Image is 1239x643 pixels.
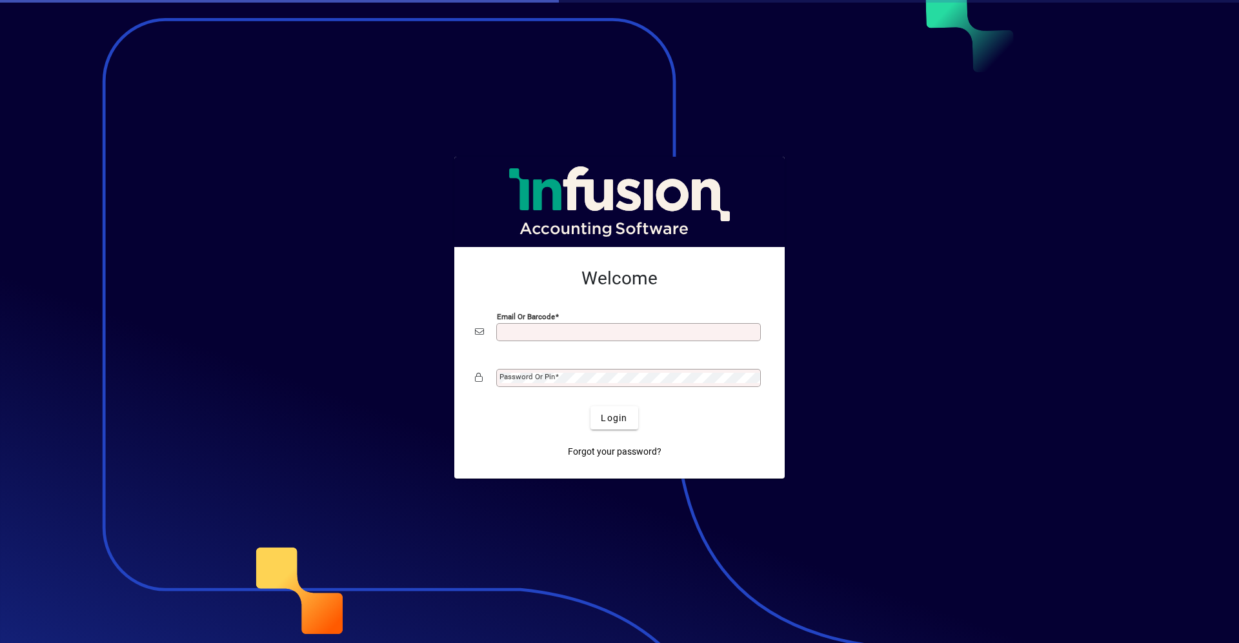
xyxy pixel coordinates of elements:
[568,445,661,459] span: Forgot your password?
[601,411,627,425] span: Login
[563,440,667,463] a: Forgot your password?
[497,312,555,321] mat-label: Email or Barcode
[499,372,555,381] mat-label: Password or Pin
[475,268,764,290] h2: Welcome
[590,406,638,430] button: Login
